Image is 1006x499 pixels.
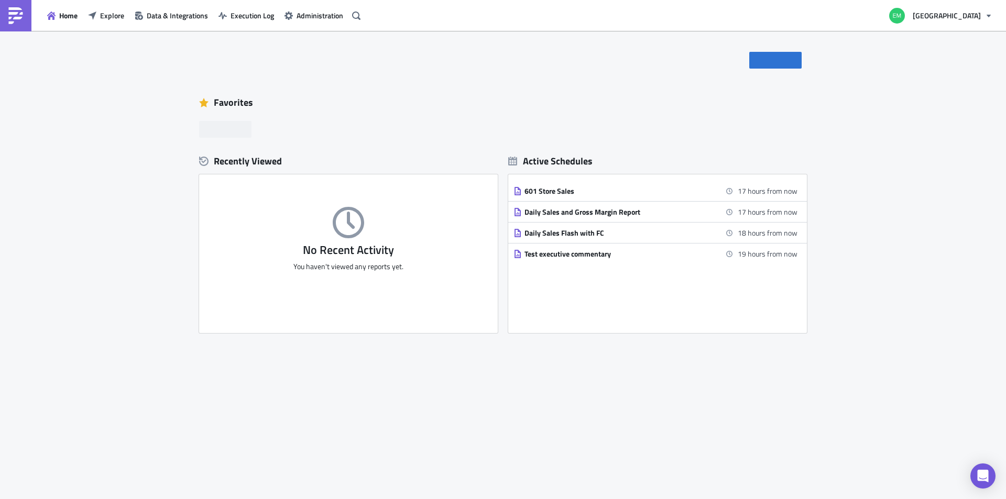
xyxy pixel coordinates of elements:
[513,243,797,264] a: Test executive commentary19 hours from now
[231,10,274,21] span: Execution Log
[970,463,996,489] div: Open Intercom Messenger
[883,4,998,27] button: [GEOGRAPHIC_DATA]
[129,7,213,24] button: Data & Integrations
[913,10,981,21] span: [GEOGRAPHIC_DATA]
[83,7,129,24] button: Explore
[199,243,498,257] h3: No Recent Activity
[738,206,797,217] time: 2025-08-26 07:30
[508,155,593,167] div: Active Schedules
[524,249,708,259] div: Test executive commentary
[7,7,24,24] img: PushMetrics
[279,7,348,24] button: Administration
[524,207,708,217] div: Daily Sales and Gross Margin Report
[513,181,797,201] a: 601 Store Sales17 hours from now
[738,248,797,259] time: 2025-08-26 09:00
[524,186,708,196] div: 601 Store Sales
[199,262,498,271] p: You haven't viewed any reports yet.
[513,223,797,243] a: Daily Sales Flash with FC18 hours from now
[213,7,279,24] button: Execution Log
[199,153,498,169] div: Recently Viewed
[738,227,797,238] time: 2025-08-26 08:15
[513,202,797,222] a: Daily Sales and Gross Margin Report17 hours from now
[42,7,83,24] button: Home
[524,228,708,238] div: Daily Sales Flash with FC
[888,7,906,25] img: Avatar
[100,10,124,21] span: Explore
[297,10,343,21] span: Administration
[738,185,797,196] time: 2025-08-26 07:00
[199,95,807,110] div: Favorites
[147,10,208,21] span: Data & Integrations
[59,10,78,21] span: Home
